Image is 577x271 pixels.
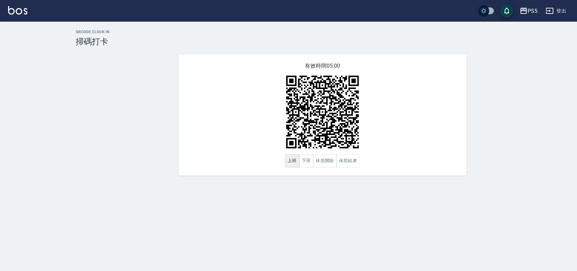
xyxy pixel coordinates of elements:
button: 上班 [285,154,299,167]
button: 休息結束 [336,154,360,167]
button: 休息開始 [313,154,337,167]
div: 有效時間 05:00 [178,54,466,176]
img: Logo [8,6,27,15]
button: PS5 [517,4,540,18]
div: PS5 [528,7,537,15]
button: save [500,4,513,18]
button: 登出 [543,5,569,17]
h3: 掃碼打卡 [76,37,569,46]
button: 下班 [299,154,314,167]
h2: QRcode Clock In [76,30,569,34]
